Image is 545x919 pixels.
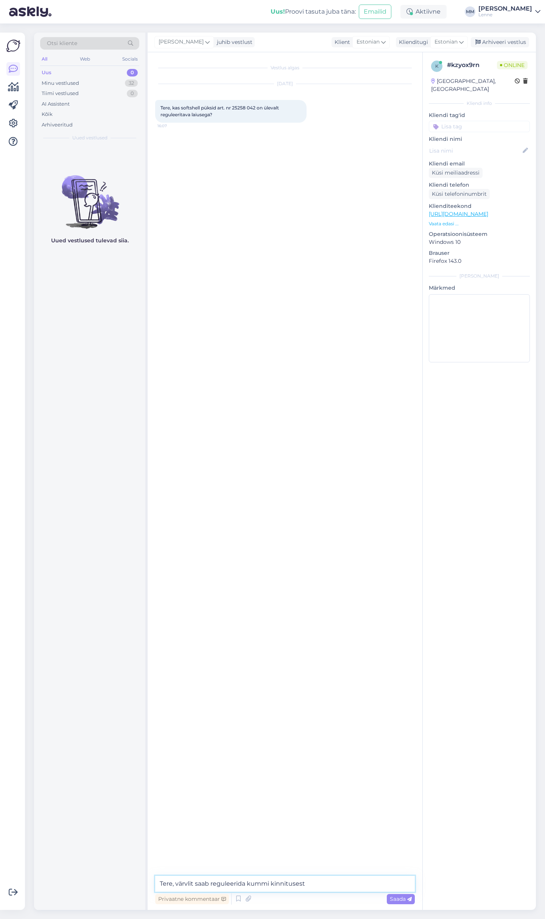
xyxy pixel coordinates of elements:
span: Otsi kliente [47,39,77,47]
div: Web [78,54,92,64]
p: Uued vestlused tulevad siia. [51,237,129,245]
p: Operatsioonisüsteem [429,230,530,238]
span: [PERSON_NAME] [159,38,204,46]
div: [DATE] [155,80,415,87]
p: Kliendi nimi [429,135,530,143]
div: 0 [127,69,138,76]
a: [PERSON_NAME]Lenne [478,6,540,18]
div: Arhiveeri vestlus [471,37,529,47]
img: No chats [34,162,145,230]
div: Klienditugi [396,38,428,46]
p: Firefox 143.0 [429,257,530,265]
div: Kliendi info [429,100,530,107]
span: Saada [390,896,412,902]
div: Aktiivne [400,5,447,19]
div: 0 [127,90,138,97]
div: Kõik [42,111,53,118]
p: Vaata edasi ... [429,220,530,227]
div: Vestlus algas [155,64,415,71]
div: juhib vestlust [214,38,252,46]
a: [URL][DOMAIN_NAME] [429,211,488,217]
div: [PERSON_NAME] [478,6,532,12]
div: Privaatne kommentaar [155,894,229,904]
div: Uus [42,69,51,76]
p: Klienditeekond [429,202,530,210]
input: Lisa nimi [429,147,521,155]
div: Klient [332,38,350,46]
input: Lisa tag [429,121,530,132]
img: Askly Logo [6,39,20,53]
p: Kliendi telefon [429,181,530,189]
div: [GEOGRAPHIC_DATA], [GEOGRAPHIC_DATA] [431,77,515,93]
span: Online [497,61,528,69]
span: Estonian [357,38,380,46]
p: Märkmed [429,284,530,292]
div: # kzyox9rn [447,61,497,70]
span: 16:07 [157,123,186,129]
p: Windows 10 [429,238,530,246]
span: Estonian [434,38,458,46]
div: AI Assistent [42,100,70,108]
span: k [435,63,439,69]
div: Proovi tasuta juba täna: [271,7,356,16]
div: Lenne [478,12,532,18]
b: Uus! [271,8,285,15]
button: Emailid [359,5,391,19]
span: Uued vestlused [72,134,107,141]
div: [PERSON_NAME] [429,273,530,279]
p: Brauser [429,249,530,257]
div: 32 [125,80,138,87]
p: Kliendi email [429,160,530,168]
div: MM [465,6,475,17]
div: Socials [121,54,139,64]
span: Tere, kas softshell püksid art. nr 25258 042 on ülevalt reguleeritava laiusega? [160,105,280,117]
div: All [40,54,49,64]
p: Kliendi tag'id [429,111,530,119]
div: Küsi telefoninumbrit [429,189,490,199]
div: Arhiveeritud [42,121,73,129]
textarea: Tere, värvlit saab reguleerida kummi kinnitusest [155,876,415,892]
div: Küsi meiliaadressi [429,168,483,178]
div: Minu vestlused [42,80,79,87]
div: Tiimi vestlused [42,90,79,97]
